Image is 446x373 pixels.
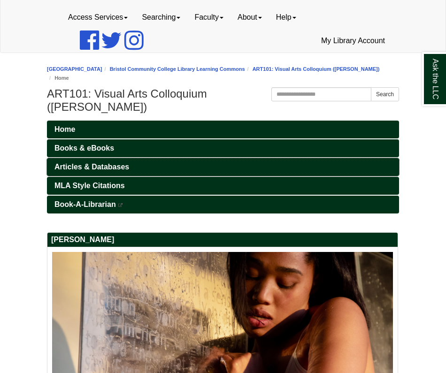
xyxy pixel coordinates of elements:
[47,196,399,213] a: Book-A-Librarian
[231,6,269,29] a: About
[61,6,135,29] a: Access Services
[269,6,303,29] a: Help
[187,6,231,29] a: Faculty
[47,66,102,72] a: [GEOGRAPHIC_DATA]
[54,163,129,171] span: Articles & Databases
[253,66,380,72] a: ART101: Visual Arts Colloquium ([PERSON_NAME])
[47,233,398,247] h2: [PERSON_NAME]
[47,139,399,157] a: Books & eBooks
[371,87,399,101] button: Search
[47,74,69,83] li: Home
[47,121,399,138] a: Home
[314,29,392,53] a: My Library Account
[47,158,399,176] a: Articles & Databases
[54,125,75,133] span: Home
[54,182,125,190] span: MLA Style Citations
[110,66,245,72] a: Bristol Community College Library Learning Commons
[47,177,399,195] a: MLA Style Citations
[47,65,399,83] nav: breadcrumb
[54,144,114,152] span: Books & eBooks
[54,200,116,208] span: Book-A-Librarian
[47,87,399,114] h1: ART101: Visual Arts Colloquium ([PERSON_NAME])
[118,203,123,207] i: This link opens in a new window
[135,6,187,29] a: Searching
